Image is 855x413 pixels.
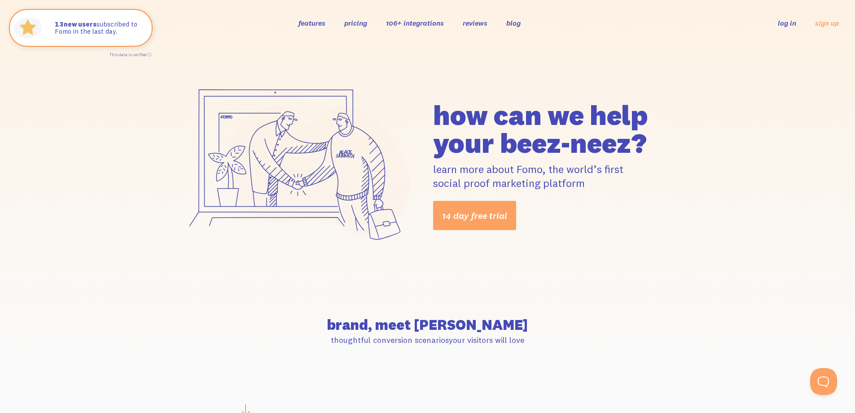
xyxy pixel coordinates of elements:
[55,21,143,36] p: subscribed to Fomo in the last day.
[810,368,837,395] iframe: Help Scout Beacon - Open
[55,21,64,28] span: 13
[110,52,152,57] a: This data is verified ⓘ
[55,20,96,28] strong: new users
[815,18,839,28] a: sign up
[778,18,796,27] a: log in
[463,18,487,27] a: reviews
[506,18,521,27] a: blog
[386,18,444,27] a: 106+ integrations
[12,12,44,44] img: Fomo
[177,335,678,345] p: thoughtful conversion scenarios your visitors will love
[433,101,678,157] h1: how can we help your beez-neez?
[344,18,367,27] a: pricing
[177,318,678,332] h2: brand, meet [PERSON_NAME]
[433,162,678,190] p: learn more about Fomo, the world’s first social proof marketing platform
[298,18,325,27] a: features
[433,201,516,230] a: 14 day free trial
